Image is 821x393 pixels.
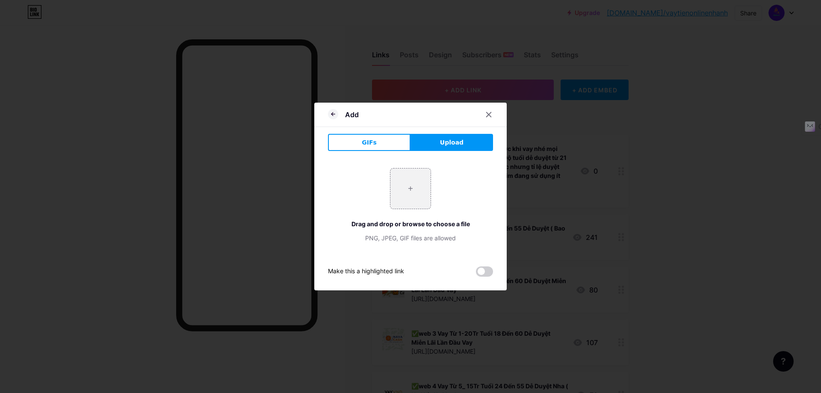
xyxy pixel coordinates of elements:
span: GIFs [362,138,377,147]
div: Make this a highlighted link [328,266,404,277]
div: Add [345,109,359,120]
span: Upload [440,138,464,147]
button: Upload [410,134,493,151]
div: PNG, JPEG, GIF files are allowed [328,233,493,242]
button: GIFs [328,134,410,151]
div: Drag and drop or browse to choose a file [328,219,493,228]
